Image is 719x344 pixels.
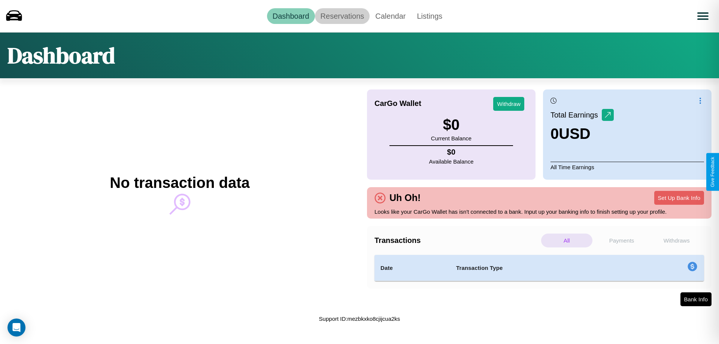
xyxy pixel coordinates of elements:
h4: Uh Oh! [386,192,424,203]
p: Total Earnings [550,108,602,122]
p: Withdraws [651,234,702,247]
button: Bank Info [680,292,712,306]
button: Open menu [692,6,713,27]
p: Available Balance [429,156,474,167]
p: All [541,234,592,247]
p: Current Balance [431,133,471,143]
p: Payments [596,234,647,247]
h3: $ 0 [431,116,471,133]
h4: Transaction Type [456,264,626,273]
a: Listings [411,8,448,24]
h1: Dashboard [7,40,115,71]
p: All Time Earnings [550,162,704,172]
a: Reservations [315,8,370,24]
table: simple table [374,255,704,281]
h4: Date [380,264,444,273]
a: Dashboard [267,8,315,24]
h4: CarGo Wallet [374,99,421,108]
a: Calendar [370,8,411,24]
p: Support ID: mezbkxko8cjijcua2ks [319,314,400,324]
button: Withdraw [493,97,524,111]
h2: No transaction data [110,174,249,191]
button: Set Up Bank Info [654,191,704,205]
h4: $ 0 [429,148,474,156]
h3: 0 USD [550,125,614,142]
h4: Transactions [374,236,539,245]
div: Open Intercom Messenger [7,319,25,337]
p: Looks like your CarGo Wallet has isn't connected to a bank. Input up your banking info to finish ... [374,207,704,217]
div: Give Feedback [710,157,715,187]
